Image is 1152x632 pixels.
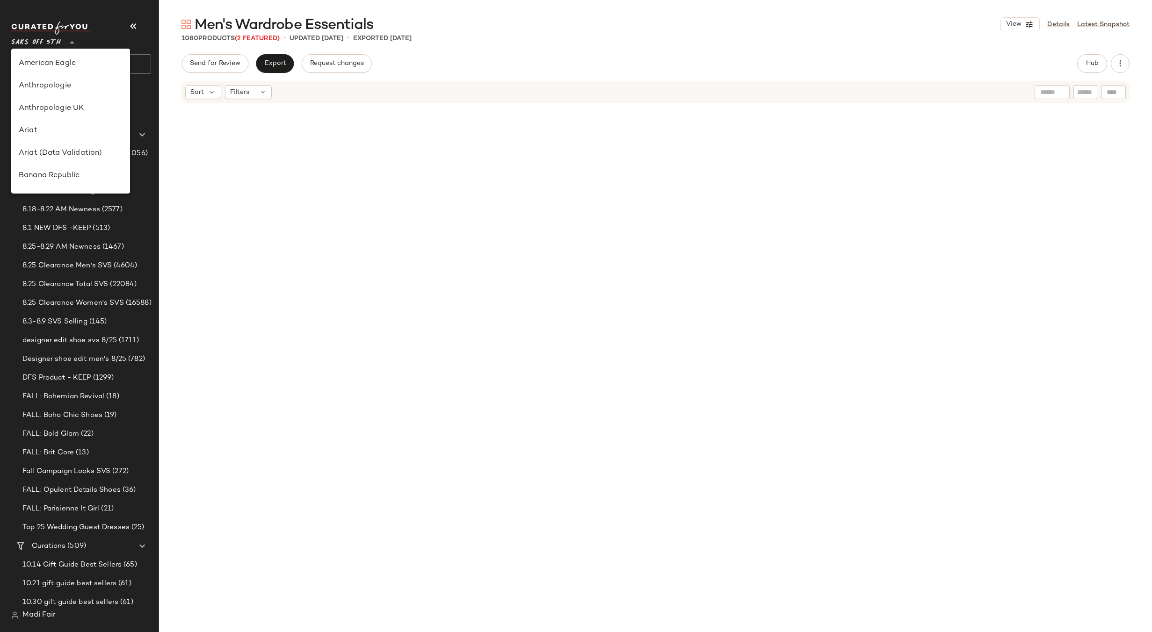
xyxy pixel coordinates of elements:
span: (22084) [108,279,137,290]
button: View [1000,17,1040,31]
div: Anthropologie UK [19,103,123,114]
span: (61) [116,578,131,589]
span: Filters [230,87,249,97]
span: Madi Fair [22,610,56,621]
span: (1467) [101,242,124,252]
span: FALL: Boho Chic Shoes [22,410,102,421]
button: Hub [1077,54,1107,73]
span: 8.18-8.22 AM Newness [22,204,100,215]
span: FALL: Opulent Details Shoes [22,485,121,496]
button: Send for Review [181,54,248,73]
span: Request changes [310,60,364,67]
a: Latest Snapshot [1077,20,1130,29]
span: (1056) [123,148,148,159]
span: Curations [32,541,65,552]
img: svg%3e [181,20,191,29]
span: 10.21 gift guide best sellers [22,578,116,589]
span: Export [264,60,286,67]
span: Men's Wardrobe Essentials [195,16,373,35]
span: (1711) [117,335,139,346]
p: Exported [DATE] [353,34,412,43]
span: (22) [79,429,94,439]
span: (18) [104,391,119,402]
span: 8.25-8.29 AM Newness [22,242,101,252]
span: Send for Review [189,60,240,67]
span: (2577) [100,204,123,215]
span: 10.30 gift guide best sellers [22,597,118,608]
span: 8.25 Clearance Men's SVS [22,260,112,271]
span: (2 Featured) [235,35,280,42]
button: Request changes [302,54,372,73]
div: undefined-list [11,49,130,194]
span: (272) [110,466,129,477]
span: 10.14 Gift Guide Best Sellers [22,560,122,570]
span: (509) [65,541,86,552]
span: FALL: Bohemian Revival [22,391,104,402]
div: Ariat [19,125,123,136]
div: Banana Republic [19,170,123,181]
span: FALL: Bold Glam [22,429,79,439]
span: (16588) [124,298,152,309]
span: (13) [74,447,89,458]
span: (145) [87,316,107,327]
span: Saks OFF 5TH [11,32,61,49]
span: FALL: Brit Core [22,447,74,458]
span: (61) [118,597,133,608]
span: 8.25 Clearance Total SVS [22,279,108,290]
div: American Eagle [19,58,123,69]
span: (65) [122,560,137,570]
img: cfy_white_logo.C9jOOHJF.svg [11,22,91,35]
span: Fall Campaign Looks SVS [22,466,110,477]
span: Hub [1086,60,1099,67]
p: updated [DATE] [290,34,343,43]
span: 8.3-8.9 SVS Selling [22,316,87,327]
span: FALL: Parisienne It Girl [22,503,99,514]
span: (4604) [112,260,137,271]
a: Details [1047,20,1070,29]
span: 8.25 Clearance Women's SVS [22,298,124,309]
span: View [1006,21,1022,28]
div: Anthropologie [19,80,123,92]
span: (21) [99,503,114,514]
img: svg%3e [11,611,19,619]
div: Ariat (Data Validation) [19,148,123,159]
span: Designer shoe edit men's 8/25 [22,354,126,365]
div: Products [181,34,280,43]
span: (1299) [91,373,114,383]
button: Export [256,54,294,73]
span: (36) [121,485,136,496]
span: designer edit shoe svs 8/25 [22,335,117,346]
span: 1080 [181,35,198,42]
span: (25) [130,522,145,533]
span: • [283,33,286,44]
span: DFS Product - KEEP [22,373,91,383]
span: • [347,33,349,44]
div: Bloomingdales [19,193,123,204]
span: (19) [102,410,117,421]
span: Top 25 Wedding Guest Dresses [22,522,130,533]
span: (513) [91,223,110,234]
span: 8.1 NEW DFS -KEEP [22,223,91,234]
span: Sort [190,87,204,97]
span: (782) [126,354,145,365]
